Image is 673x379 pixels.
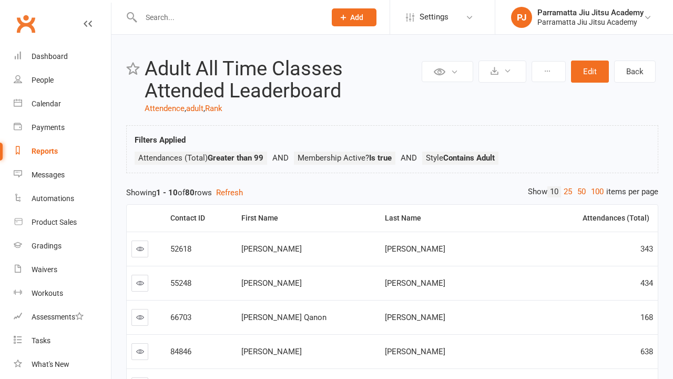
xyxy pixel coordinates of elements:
[32,76,54,84] div: People
[332,8,376,26] button: Add
[241,347,302,356] span: [PERSON_NAME]
[640,244,653,254] span: 343
[640,347,653,356] span: 638
[145,58,419,102] h2: Adult All Time Classes Attended Leaderboard
[145,104,185,113] a: Attendence
[185,188,195,197] strong: 80
[241,244,302,254] span: [PERSON_NAME]
[203,104,205,113] span: ,
[385,244,445,254] span: [PERSON_NAME]
[420,5,448,29] span: Settings
[14,116,111,139] a: Payments
[135,135,186,145] strong: Filters Applied
[385,347,445,356] span: [PERSON_NAME]
[32,289,63,297] div: Workouts
[14,353,111,376] a: What's New
[13,11,39,37] a: Clubworx
[588,186,606,197] a: 100
[14,305,111,329] a: Assessments
[14,282,111,305] a: Workouts
[32,218,77,226] div: Product Sales
[170,214,228,222] div: Contact ID
[575,186,588,197] a: 50
[138,10,318,25] input: Search...
[14,68,111,92] a: People
[241,214,372,222] div: First Name
[537,17,644,27] div: Parramatta Jiu Jitsu Academy
[385,214,531,222] div: Last Name
[14,139,111,163] a: Reports
[32,242,62,250] div: Gradings
[547,186,561,197] a: 10
[385,278,445,288] span: [PERSON_NAME]
[186,104,203,113] a: adult
[14,329,111,353] a: Tasks
[241,313,327,322] span: [PERSON_NAME] Qanon
[14,45,111,68] a: Dashboard
[32,99,61,108] div: Calendar
[544,214,649,222] div: Attendances (Total)
[32,194,74,203] div: Automations
[32,147,58,155] div: Reports
[32,123,65,132] div: Payments
[205,104,222,113] a: Rank
[32,265,57,274] div: Waivers
[14,92,111,116] a: Calendar
[138,153,263,163] span: Attendances (Total)
[561,186,575,197] a: 25
[170,278,191,288] span: 55248
[14,234,111,258] a: Gradings
[185,104,186,113] span: ,
[614,61,656,83] a: Back
[32,360,69,368] div: What's New
[14,163,111,187] a: Messages
[528,186,658,197] div: Show items per page
[216,186,243,199] button: Refresh
[537,8,644,17] div: Parramatta Jiu Jitsu Academy
[571,61,609,83] button: Edit
[350,13,363,22] span: Add
[170,244,191,254] span: 52618
[208,153,263,163] strong: Greater than 99
[170,313,191,322] span: 66703
[426,153,495,163] span: Style
[156,188,178,197] strong: 1 - 10
[640,278,653,288] span: 434
[14,258,111,282] a: Waivers
[385,313,445,322] span: [PERSON_NAME]
[14,211,111,234] a: Product Sales
[443,153,495,163] strong: Contains Adult
[32,52,68,61] div: Dashboard
[126,186,658,199] div: Showing of rows
[298,153,392,163] span: Membership Active?
[640,313,653,322] span: 168
[32,313,84,321] div: Assessments
[14,187,111,211] a: Automations
[170,347,191,356] span: 84846
[32,171,65,179] div: Messages
[511,7,532,28] div: PJ
[241,278,302,288] span: [PERSON_NAME]
[32,336,50,345] div: Tasks
[369,153,392,163] strong: Is true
